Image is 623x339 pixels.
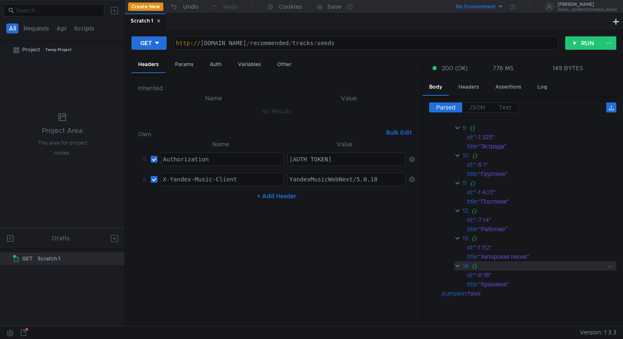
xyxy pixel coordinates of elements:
[479,224,606,234] div: "Работаю"
[470,123,605,133] div: {}
[442,64,468,73] span: 200 (OK)
[479,142,606,151] div: "Эстрада"
[474,243,605,252] div: "-1:112"
[38,252,60,265] div: Scratch 1
[467,188,616,197] div: :
[16,6,99,15] input: Search...
[204,0,244,13] button: Redo
[456,3,496,11] div: No Environment
[479,280,606,289] div: "Красивое"
[558,8,617,11] div: [EMAIL_ADDRESS][DOMAIN_NAME]
[565,36,602,50] button: RUN
[463,151,469,160] div: 10
[467,270,472,280] div: id
[383,127,415,138] button: Bulk Edit
[531,79,554,95] div: Log
[22,252,33,265] span: GET
[422,79,449,96] div: Body
[469,104,485,111] span: JSON
[463,178,467,188] div: 11
[471,206,605,215] div: {}
[467,252,477,261] div: title
[467,188,472,197] div: id
[479,169,606,178] div: "Грустное"
[499,104,511,111] span: Text
[52,233,70,243] div: Drafts
[467,280,477,289] div: title
[467,197,477,206] div: title
[558,3,617,7] div: [PERSON_NAME]
[254,191,300,201] button: + Add Header
[21,23,51,33] button: Requests
[580,326,616,339] span: Version: 1.3.3
[467,243,616,252] div: :
[467,142,477,151] div: title
[467,142,616,151] div: :
[284,139,406,149] th: Value
[467,215,472,224] div: id
[467,270,616,280] div: :
[270,57,298,72] div: Other
[467,243,472,252] div: id
[471,234,605,243] div: {}
[279,2,302,12] div: Cookies
[474,160,605,169] div: "-6:1"
[163,0,204,13] button: Undo
[553,64,583,72] div: 149 BYTES
[467,133,472,142] div: id
[472,261,605,270] div: {}
[45,43,72,56] div: Temp Project
[467,215,616,224] div: :
[6,23,18,33] button: All
[168,57,200,72] div: Params
[183,2,198,12] div: Undo
[128,3,163,11] button: Create New
[474,270,605,280] div: "-6:18"
[436,104,456,111] span: Parsed
[468,289,606,298] div: false
[131,36,167,50] button: GET
[467,197,616,206] div: :
[467,169,477,178] div: title
[467,133,616,142] div: :
[479,252,606,261] div: "Авторская песня"
[463,123,466,133] div: 9
[140,38,152,48] div: GET
[138,129,382,139] h6: Own
[203,57,228,72] div: Auth
[463,206,468,215] div: 12
[223,2,238,12] div: Redo
[467,160,472,169] div: id
[463,261,469,270] div: 14
[157,139,284,149] th: Name
[493,64,514,72] div: 776 MS
[72,23,97,33] button: Scripts
[463,234,468,243] div: 13
[470,178,605,188] div: {}
[131,17,161,25] div: Scratch 1
[452,79,486,95] div: Headers
[467,224,616,234] div: :
[282,93,414,103] th: Value
[474,133,605,142] div: "-1:325"
[442,289,466,298] div: pumpkin
[231,57,268,72] div: Variables
[327,4,341,10] div: Save
[467,169,616,178] div: :
[472,151,605,160] div: {}
[22,43,40,56] div: Project
[489,79,528,95] div: Assertions
[442,289,616,298] div: :
[467,252,616,261] div: :
[467,280,616,289] div: :
[262,107,291,115] nz-embed-empty: No Results
[54,23,69,33] button: Api
[138,83,414,93] h6: Inherited
[467,224,477,234] div: title
[467,160,616,169] div: :
[474,215,605,224] div: "-7:14"
[145,93,282,103] th: Name
[474,188,605,197] div: "-1:405"
[479,197,606,206] div: "Постпанк"
[131,57,165,73] div: Headers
